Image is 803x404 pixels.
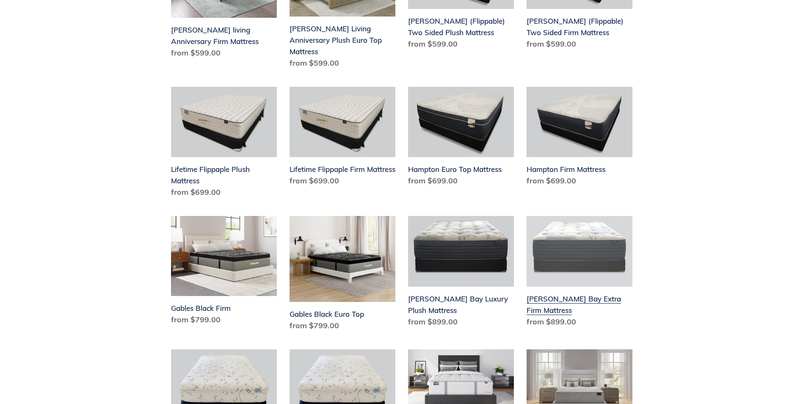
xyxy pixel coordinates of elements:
[290,87,395,190] a: Lifetime Flippaple Firm Mattress
[290,216,395,335] a: Gables Black Euro Top
[408,216,514,331] a: Chadwick Bay Luxury Plush Mattress
[527,87,632,190] a: Hampton Firm Mattress
[408,87,514,190] a: Hampton Euro Top Mattress
[171,216,277,329] a: Gables Black Firm
[527,216,632,331] a: Chadwick Bay Extra Firm Mattress
[171,87,277,202] a: Lifetime Flippaple Plush Mattress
